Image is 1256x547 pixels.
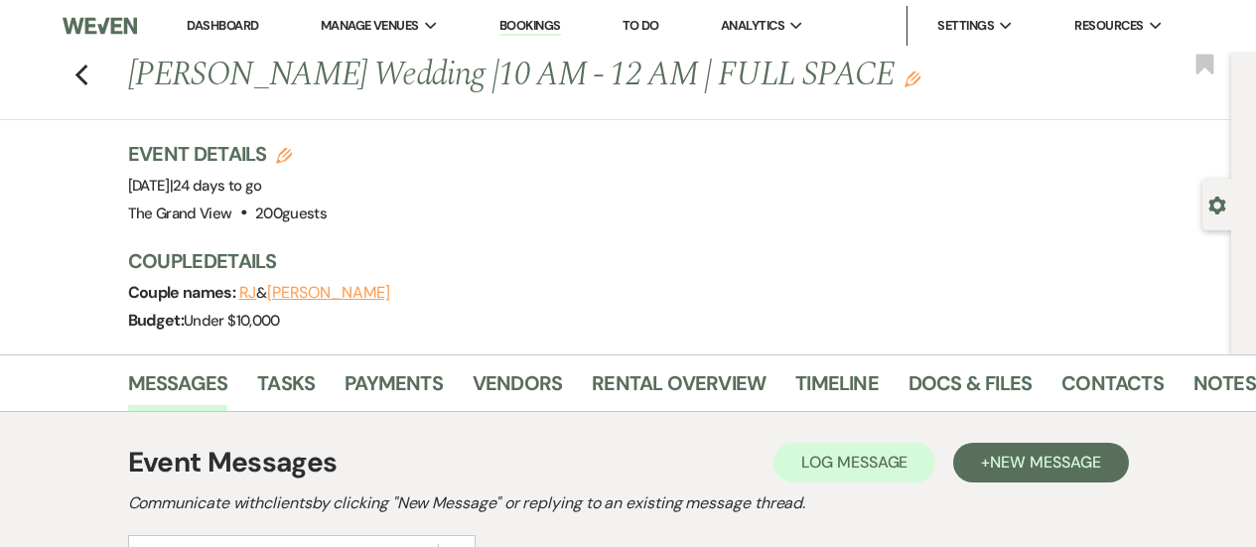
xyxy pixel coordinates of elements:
span: Manage Venues [321,16,419,36]
h2: Communicate with clients by clicking "New Message" or replying to an existing message thread. [128,491,1129,515]
img: Weven Logo [63,5,136,47]
a: To Do [623,17,659,34]
span: Resources [1074,16,1143,36]
span: & [239,283,390,303]
h3: Couple Details [128,247,1212,275]
a: Bookings [499,17,561,36]
span: | [170,176,262,196]
button: +New Message [953,443,1128,482]
a: Rental Overview [592,367,766,411]
button: Log Message [773,443,935,482]
a: Vendors [473,367,562,411]
span: Budget: [128,310,185,331]
span: 200 guests [255,204,327,223]
a: Contacts [1061,367,1164,411]
span: 24 days to go [173,176,262,196]
span: Under $10,000 [184,311,280,331]
a: Tasks [257,367,315,411]
h1: Event Messages [128,442,338,483]
span: New Message [990,452,1100,473]
span: [DATE] [128,176,262,196]
a: Dashboard [187,17,258,34]
span: The Grand View [128,204,232,223]
h3: Event Details [128,140,328,168]
button: Open lead details [1208,195,1226,213]
button: RJ [239,285,257,301]
button: [PERSON_NAME] [267,285,390,301]
a: Notes [1193,367,1256,411]
h1: [PERSON_NAME] Wedding |10 AM - 12 AM | FULL SPACE [128,52,1003,99]
span: Couple names: [128,282,239,303]
a: Timeline [795,367,879,411]
span: Log Message [801,452,907,473]
span: Analytics [721,16,784,36]
a: Payments [345,367,443,411]
button: Edit [905,69,920,87]
span: Settings [937,16,994,36]
a: Messages [128,367,228,411]
a: Docs & Files [908,367,1032,411]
